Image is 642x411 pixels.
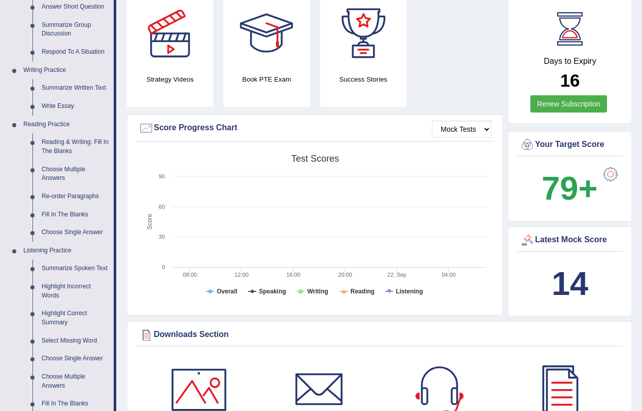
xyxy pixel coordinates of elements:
h4: Strategy Videos [127,74,213,85]
a: Summarize Written Text [37,79,114,97]
div: Latest Mock Score [520,233,620,248]
a: Write Essay [37,97,114,116]
tspan: 22. Sep [387,272,407,278]
tspan: Score [146,214,153,230]
h4: Book PTE Exam [223,74,310,85]
div: Downloads Section [139,327,620,343]
text: 30 [159,234,165,240]
b: 14 [552,265,588,302]
b: 16 [560,70,580,90]
div: Score Progress Chart [139,121,491,136]
text: 0 [162,264,165,270]
a: Re-order Paragraphs [37,188,114,206]
a: Choose Single Answer [37,223,114,242]
h4: Success Stories [320,74,407,85]
a: Highlight Correct Summary [37,305,114,331]
h4: Days to Expiry [520,57,620,66]
text: 90 [159,173,165,179]
a: Choose Multiple Answers [37,368,114,395]
tspan: Test scores [291,154,339,164]
a: Listening Practice [19,242,114,260]
a: Writing Practice [19,61,114,80]
a: Reading & Writing: Fill In The Blanks [37,133,114,160]
tspan: Listening [396,288,423,295]
tspan: Speaking [259,288,286,295]
a: Renew Subscription [530,95,607,113]
text: 04:00 [442,272,456,278]
text: 60 [159,204,165,210]
a: Choose Single Answer [37,350,114,368]
tspan: Writing [307,288,328,295]
div: Your Target Score [520,137,620,153]
a: Fill In The Blanks [37,206,114,224]
text: 08:00 [183,272,197,278]
a: Summarize Group Discussion [37,16,114,43]
a: Summarize Spoken Text [37,259,114,278]
tspan: Reading [351,288,375,295]
a: Highlight Incorrect Words [37,278,114,305]
a: Respond To A Situation [37,43,114,61]
a: Choose Multiple Answers [37,161,114,188]
tspan: Overall [217,288,238,295]
b: 79+ [542,170,597,207]
text: 20:00 [338,272,352,278]
a: Select Missing Word [37,332,114,350]
text: 12:00 [234,272,249,278]
text: 16:00 [286,272,300,278]
a: Reading Practice [19,116,114,134]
